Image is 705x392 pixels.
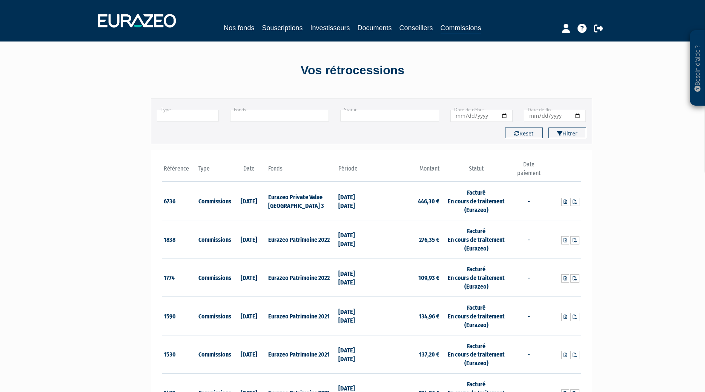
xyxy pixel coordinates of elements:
td: Facturé En cours de traitement (Eurazeo) [441,258,511,297]
td: Facturé En cours de traitement (Eurazeo) [441,220,511,258]
td: 1838 [162,220,197,258]
td: - [511,182,546,220]
a: Souscriptions [262,23,303,33]
td: - [511,297,546,335]
td: - [511,258,546,297]
div: Vos rétrocessions [138,62,568,79]
button: Reset [505,128,543,138]
td: - [511,335,546,374]
td: [DATE] [DATE] [336,220,372,258]
a: Documents [358,23,392,33]
a: Investisseurs [310,23,350,33]
td: 109,93 € [372,258,441,297]
td: 134,96 € [372,297,441,335]
td: 1530 [162,335,197,374]
td: 276,35 € [372,220,441,258]
a: Conseillers [399,23,433,33]
td: Commissions [197,335,232,374]
th: Montant [372,160,441,182]
th: Date paiement [511,160,546,182]
td: Eurazeo Patrimoine 2022 [266,220,336,258]
td: Commissions [197,297,232,335]
td: [DATE] [232,220,267,258]
td: Commissions [197,220,232,258]
td: Facturé En cours de traitement (Eurazeo) [441,297,511,335]
th: Fonds [266,160,336,182]
td: [DATE] [232,335,267,374]
td: [DATE] [232,258,267,297]
td: [DATE] [DATE] [336,258,372,297]
td: Eurazeo Patrimoine 2022 [266,258,336,297]
td: 137,20 € [372,335,441,374]
td: Eurazeo Private Value [GEOGRAPHIC_DATA] 3 [266,182,336,220]
th: Période [336,160,372,182]
td: Commissions [197,258,232,297]
td: - [511,220,546,258]
td: [DATE] [DATE] [336,297,372,335]
td: Commissions [197,182,232,220]
td: 1774 [162,258,197,297]
td: 6736 [162,182,197,220]
td: Eurazeo Patrimoine 2021 [266,335,336,374]
td: [DATE] [232,182,267,220]
td: Facturé En cours de traitement (Eurazeo) [441,335,511,374]
td: [DATE] [DATE] [336,335,372,374]
td: Facturé En cours de traitement (Eurazeo) [441,182,511,220]
a: Nos fonds [224,23,254,33]
th: Référence [162,160,197,182]
td: 446,30 € [372,182,441,220]
p: Besoin d'aide ? [693,34,702,102]
button: Filtrer [548,128,586,138]
a: Commissions [441,23,481,34]
td: Eurazeo Patrimoine 2021 [266,297,336,335]
th: Statut [441,160,511,182]
th: Type [197,160,232,182]
img: 1732889491-logotype_eurazeo_blanc_rvb.png [98,14,176,28]
td: 1590 [162,297,197,335]
td: [DATE] [232,297,267,335]
th: Date [232,160,267,182]
td: [DATE] [DATE] [336,182,372,220]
